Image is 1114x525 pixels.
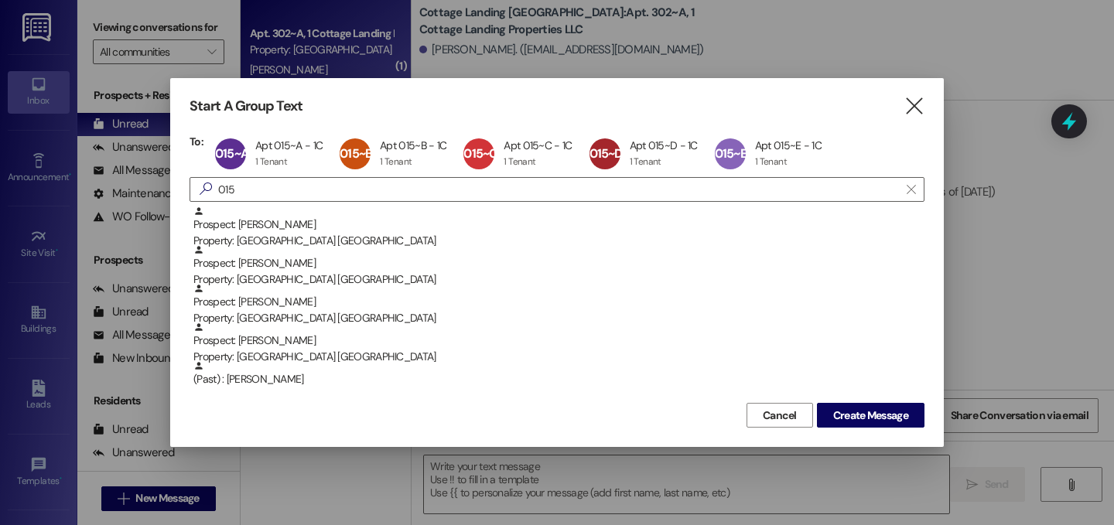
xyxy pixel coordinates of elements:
div: Apt 015~E - 1C [755,138,822,152]
div: Property: [GEOGRAPHIC_DATA] [GEOGRAPHIC_DATA] [193,233,924,249]
div: Property: [GEOGRAPHIC_DATA] [GEOGRAPHIC_DATA] [193,310,924,326]
div: Prospect: [PERSON_NAME]Property: [GEOGRAPHIC_DATA] [GEOGRAPHIC_DATA] [190,322,924,360]
button: Create Message [817,403,924,428]
div: Prospect: [PERSON_NAME]Property: [GEOGRAPHIC_DATA] [GEOGRAPHIC_DATA] [190,244,924,283]
div: 1 Tenant [380,155,412,168]
div: (Past) : [PERSON_NAME] [190,360,924,399]
div: Prospect: [PERSON_NAME]Property: [GEOGRAPHIC_DATA] [GEOGRAPHIC_DATA] [190,206,924,244]
div: Property: [GEOGRAPHIC_DATA] [GEOGRAPHIC_DATA] [193,271,924,288]
div: 1 Tenant [255,155,287,168]
div: Apt 015~D - 1C [630,138,698,152]
div: Prospect: [PERSON_NAME] [193,283,924,327]
div: Apt 015~B - 1C [380,138,446,152]
div: 1 Tenant [504,155,535,168]
div: Property: [GEOGRAPHIC_DATA] [GEOGRAPHIC_DATA] [193,349,924,365]
span: 015~A [215,145,248,162]
button: Clear text [899,178,924,201]
i:  [904,98,924,114]
h3: Start A Group Text [190,97,302,115]
div: Prospect: [PERSON_NAME] [193,322,924,366]
i:  [907,183,915,196]
div: 1 Tenant [630,155,661,168]
span: 015~D [589,145,623,162]
span: Cancel [763,407,797,424]
div: Prospect: [PERSON_NAME] [193,206,924,250]
div: 1 Tenant [755,155,787,168]
span: Create Message [833,407,908,424]
div: Apt 015~A - 1C [255,138,323,152]
div: Apt 015~C - 1C [504,138,572,152]
button: Cancel [747,403,813,428]
span: 015~C [463,145,497,162]
span: 015~E [715,145,747,162]
div: (Past) : [PERSON_NAME] [193,360,924,387]
i:  [193,181,218,197]
h3: To: [190,135,203,148]
span: 015~B [340,145,372,162]
input: Search for any contact or apartment [218,179,899,200]
div: Prospect: [PERSON_NAME]Property: [GEOGRAPHIC_DATA] [GEOGRAPHIC_DATA] [190,283,924,322]
div: Prospect: [PERSON_NAME] [193,244,924,288]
